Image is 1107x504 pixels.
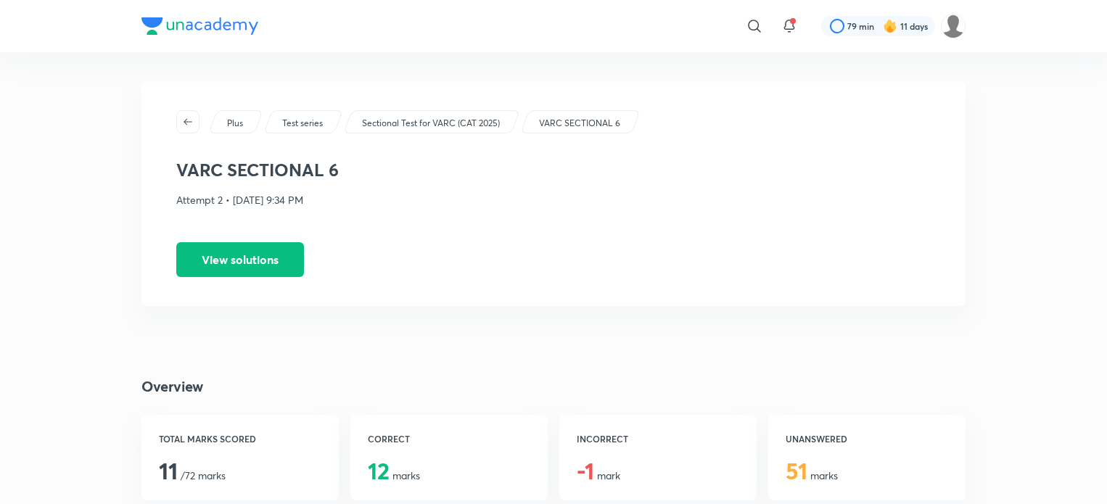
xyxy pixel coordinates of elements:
span: -1 [577,455,594,486]
h6: CORRECT [368,432,530,445]
img: Company Logo [141,17,258,35]
img: Aparna Dubey [941,14,966,38]
a: VARC SECTIONAL 6 [537,117,623,130]
h3: VARC SECTIONAL 6 [176,160,931,181]
p: Test series [282,117,323,130]
h6: INCORRECT [577,432,739,445]
span: mark [577,468,620,482]
span: 11 [159,455,178,486]
h6: TOTAL MARKS SCORED [159,432,321,445]
span: /72 marks [159,468,226,482]
img: streak [883,19,897,33]
p: Sectional Test for VARC (CAT 2025) [362,117,500,130]
span: marks [786,468,838,482]
a: Plus [225,117,246,130]
button: View solutions [176,242,304,277]
span: marks [368,468,420,482]
p: VARC SECTIONAL 6 [539,117,620,130]
p: Plus [227,117,243,130]
h4: Overview [141,376,966,397]
span: 12 [368,455,390,486]
h6: UNANSWERED [786,432,948,445]
p: Attempt 2 • [DATE] 9:34 PM [176,192,931,207]
span: 51 [786,455,807,486]
a: Sectional Test for VARC (CAT 2025) [360,117,503,130]
a: Test series [280,117,326,130]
